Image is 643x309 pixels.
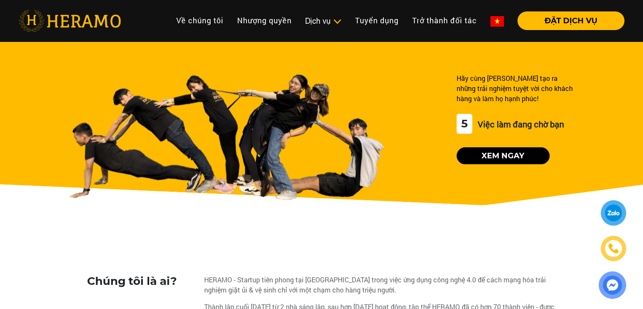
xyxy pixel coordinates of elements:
[405,11,484,30] a: Trở thành đối tác
[517,11,624,30] button: ĐẶT DỊCH VỤ
[348,11,405,30] a: Tuyển dụng
[170,11,230,30] a: Về chúng tôi
[457,73,574,104] div: Hãy cùng [PERSON_NAME] tạo ra những trải nghiệm tuyệt vời cho khách hàng và làm họ hạnh phúc!
[87,275,198,288] h3: Chúng tôi là ai?
[230,11,298,30] a: Nhượng quyền
[457,147,550,164] button: Xem ngay
[511,17,624,25] a: ĐẶT DỊCH VỤ
[69,73,384,200] img: banner
[333,17,342,26] img: subToggleIcon
[305,15,342,27] div: Dịch vụ
[204,275,556,295] div: HERAMO - Startup tiên phong tại [GEOGRAPHIC_DATA] trong việc ứng dụng công nghệ 4.0 để cách mạng ...
[608,243,619,254] img: phone-icon
[602,237,625,260] a: phone-icon
[19,10,121,32] img: heramo-logo.png
[457,114,472,134] div: 5
[476,119,564,130] span: Việc làm đang chờ bạn
[490,16,504,27] img: vn-flag.png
